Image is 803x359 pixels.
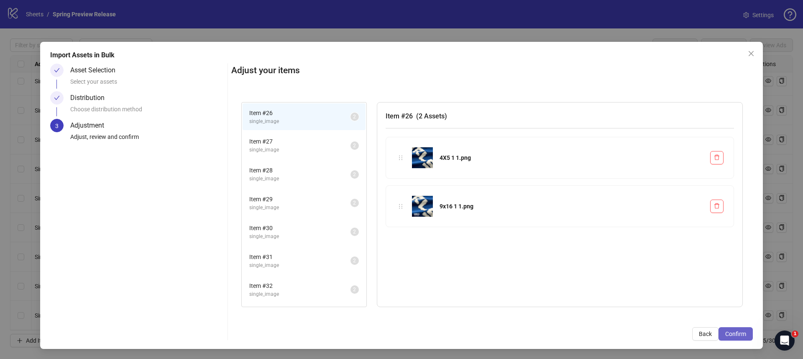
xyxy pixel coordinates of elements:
[249,252,350,262] span: Item # 31
[350,141,359,150] sup: 2
[440,202,703,211] div: 9x16 1 1.png
[350,170,359,179] sup: 2
[396,153,405,162] div: holder
[714,154,720,160] span: delete
[249,108,350,118] span: Item # 26
[50,50,753,60] div: Import Assets in Bulk
[249,262,350,269] span: single_image
[70,105,224,119] div: Choose distribution method
[353,143,356,149] span: 2
[398,203,404,209] span: holder
[725,331,746,337] span: Confirm
[412,196,433,217] img: 9x16 1 1.png
[350,228,359,236] sup: 2
[792,331,798,337] span: 1
[416,112,447,120] span: ( 2 Assets )
[70,91,111,105] div: Distribution
[350,113,359,121] sup: 2
[350,256,359,265] sup: 2
[54,67,60,73] span: check
[249,233,350,241] span: single_image
[692,327,719,341] button: Back
[440,153,703,162] div: 4X5 1 1.png
[55,123,59,129] span: 3
[775,331,795,351] iframe: Intercom live chat
[249,166,350,175] span: Item # 28
[350,199,359,207] sup: 2
[353,172,356,177] span: 2
[353,258,356,264] span: 2
[748,50,754,57] span: close
[386,111,734,121] h3: Item # 26
[412,147,433,168] img: 4X5 1 1.png
[353,229,356,235] span: 2
[699,331,712,337] span: Back
[710,200,724,213] button: Delete
[231,64,753,77] h2: Adjust your items
[710,151,724,164] button: Delete
[744,47,758,60] button: Close
[714,203,720,209] span: delete
[353,287,356,292] span: 2
[249,204,350,212] span: single_image
[350,285,359,294] sup: 2
[353,200,356,206] span: 2
[249,137,350,146] span: Item # 27
[719,327,753,341] button: Confirm
[396,202,405,211] div: holder
[398,155,404,161] span: holder
[249,223,350,233] span: Item # 30
[249,175,350,183] span: single_image
[249,290,350,298] span: single_image
[70,119,111,132] div: Adjustment
[70,132,224,146] div: Adjust, review and confirm
[249,281,350,290] span: Item # 32
[70,64,122,77] div: Asset Selection
[249,195,350,204] span: Item # 29
[54,95,60,101] span: check
[249,118,350,126] span: single_image
[70,77,224,91] div: Select your assets
[353,114,356,120] span: 2
[249,146,350,154] span: single_image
